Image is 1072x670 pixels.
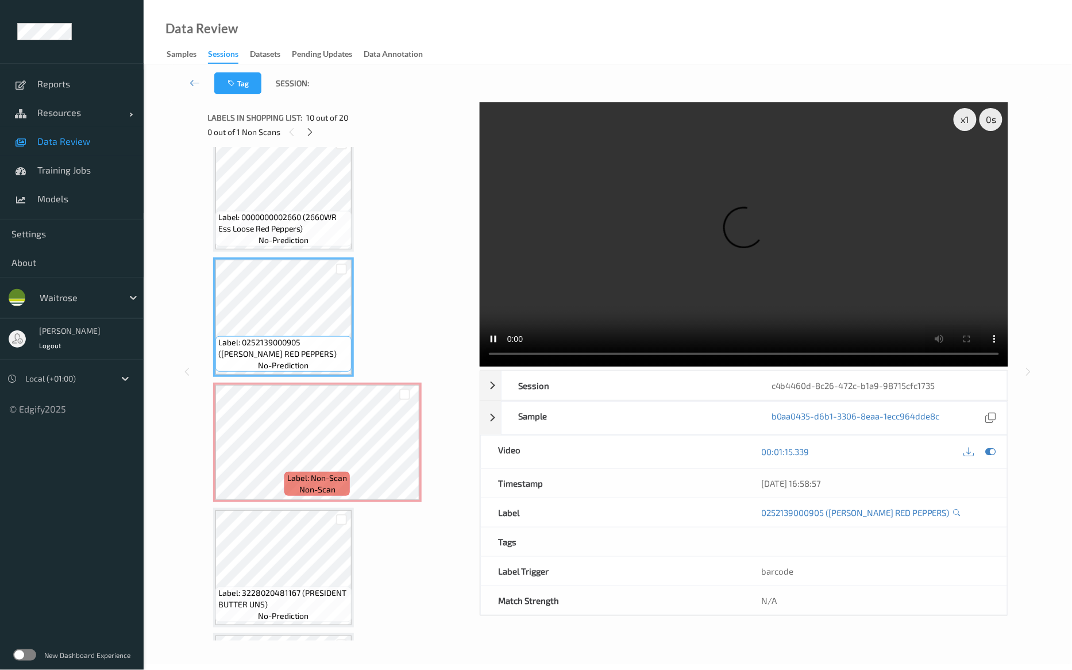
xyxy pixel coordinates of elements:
[207,112,302,124] span: Labels in shopping list:
[744,557,1007,586] div: barcode
[761,446,809,457] a: 00:01:15.339
[259,234,309,246] span: no-prediction
[744,586,1007,615] div: N/A
[292,48,352,63] div: Pending Updates
[761,507,950,518] a: 0252139000905 ([PERSON_NAME] RED PEPPERS)
[772,410,940,426] a: b0aa0435-d6b1-3306-8eaa-1ecc964dde8c
[754,371,1007,400] div: c4b4460d-8c26-472c-b1a9-98715cfc1735
[292,47,364,63] a: Pending Updates
[481,557,744,586] div: Label Trigger
[218,587,349,610] span: Label: 3228020481167 (PRESIDENT BUTTER UNS)
[258,360,309,371] span: no-prediction
[954,108,977,131] div: x 1
[299,484,336,495] span: non-scan
[218,211,349,234] span: Label: 0000000002660 (2660WR Ess Loose Red Peppers)
[364,48,423,63] div: Data Annotation
[258,610,309,622] span: no-prediction
[167,48,196,63] div: Samples
[761,478,990,489] div: [DATE] 16:58:57
[364,47,434,63] a: Data Annotation
[287,472,347,484] span: Label: Non-Scan
[208,48,238,64] div: Sessions
[481,527,744,556] div: Tags
[218,337,349,360] span: Label: 0252139000905 ([PERSON_NAME] RED PEPPERS)
[250,47,292,63] a: Datasets
[207,125,472,139] div: 0 out of 1 Non Scans
[167,47,208,63] a: Samples
[481,436,744,468] div: Video
[214,72,261,94] button: Tag
[481,498,744,527] div: Label
[250,48,280,63] div: Datasets
[208,47,250,64] a: Sessions
[276,78,310,89] span: Session:
[480,401,1008,435] div: Sampleb0aa0435-d6b1-3306-8eaa-1ecc964dde8c
[481,469,744,498] div: Timestamp
[306,112,348,124] span: 10 out of 20
[502,402,754,434] div: Sample
[480,371,1008,401] div: Sessionc4b4460d-8c26-472c-b1a9-98715cfc1735
[980,108,1002,131] div: 0 s
[502,371,754,400] div: Session
[165,23,238,34] div: Data Review
[481,586,744,615] div: Match Strength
